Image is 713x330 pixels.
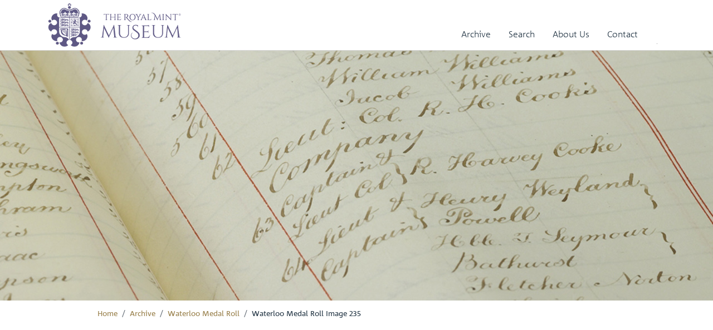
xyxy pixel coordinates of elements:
[130,308,155,318] a: Archive
[252,308,361,318] span: Waterloo Medal Roll Image 235
[461,18,491,50] a: Archive
[47,3,181,47] img: logo_wide.png
[97,308,118,318] a: Home
[509,18,535,50] a: Search
[607,18,638,50] a: Contact
[553,18,589,50] a: About Us
[168,308,240,318] a: Waterloo Medal Roll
